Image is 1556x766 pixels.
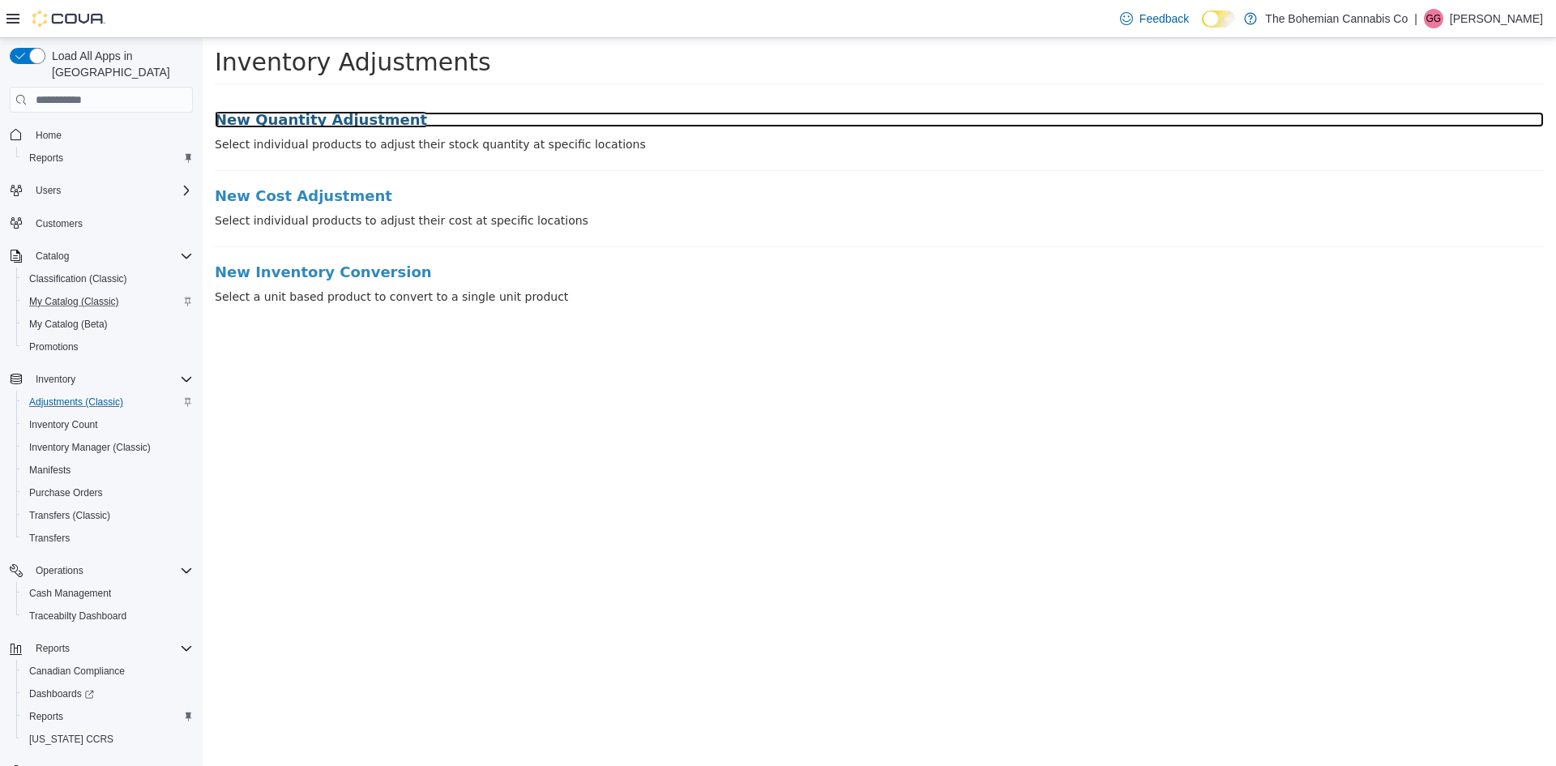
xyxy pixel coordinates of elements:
[23,415,193,434] span: Inventory Count
[16,267,199,290] button: Classification (Classic)
[29,152,63,165] span: Reports
[3,368,199,391] button: Inventory
[3,637,199,660] button: Reports
[29,687,94,700] span: Dashboards
[29,295,119,308] span: My Catalog (Classic)
[23,730,193,749] span: Washington CCRS
[23,438,157,457] a: Inventory Manager (Classic)
[36,564,83,577] span: Operations
[16,459,199,481] button: Manifests
[29,124,193,144] span: Home
[29,340,79,353] span: Promotions
[23,292,193,311] span: My Catalog (Classic)
[29,370,82,389] button: Inventory
[16,313,199,336] button: My Catalog (Beta)
[29,214,89,233] a: Customers
[29,486,103,499] span: Purchase Orders
[23,584,118,603] a: Cash Management
[23,269,134,289] a: Classification (Classic)
[23,483,109,503] a: Purchase Orders
[1424,9,1443,28] div: Givar Gilani
[29,733,113,746] span: [US_STATE] CCRS
[23,528,193,548] span: Transfers
[16,436,199,459] button: Inventory Manager (Classic)
[23,315,114,334] a: My Catalog (Beta)
[1114,2,1195,35] a: Feedback
[23,661,131,681] a: Canadian Compliance
[23,148,70,168] a: Reports
[29,181,67,200] button: Users
[23,584,193,603] span: Cash Management
[23,337,85,357] a: Promotions
[12,250,1341,267] p: Select a unit based product to convert to a single unit product
[23,392,130,412] a: Adjustments (Classic)
[16,391,199,413] button: Adjustments (Classic)
[12,98,1341,115] p: Select individual products to adjust their stock quantity at specific locations
[29,639,193,658] span: Reports
[23,315,193,334] span: My Catalog (Beta)
[12,174,1341,191] p: Select individual products to adjust their cost at specific locations
[29,561,90,580] button: Operations
[12,10,289,38] span: Inventory Adjustments
[16,705,199,728] button: Reports
[29,464,71,477] span: Manifests
[16,728,199,751] button: [US_STATE] CCRS
[29,710,63,723] span: Reports
[23,528,76,548] a: Transfers
[23,506,117,525] a: Transfers (Classic)
[12,226,1341,242] a: New Inventory Conversion
[1265,9,1408,28] p: The Bohemian Cannabis Co
[3,212,199,235] button: Customers
[29,441,151,454] span: Inventory Manager (Classic)
[16,147,199,169] button: Reports
[36,642,70,655] span: Reports
[23,483,193,503] span: Purchase Orders
[16,504,199,527] button: Transfers (Classic)
[1450,9,1543,28] p: [PERSON_NAME]
[16,683,199,705] a: Dashboards
[29,126,68,145] a: Home
[16,336,199,358] button: Promotions
[23,606,193,626] span: Traceabilty Dashboard
[36,129,62,142] span: Home
[29,246,193,266] span: Catalog
[23,415,105,434] a: Inventory Count
[1139,11,1189,27] span: Feedback
[3,559,199,582] button: Operations
[36,373,75,386] span: Inventory
[3,179,199,202] button: Users
[36,250,69,263] span: Catalog
[1426,9,1442,28] span: GG
[16,290,199,313] button: My Catalog (Classic)
[36,184,61,197] span: Users
[29,318,108,331] span: My Catalog (Beta)
[29,181,193,200] span: Users
[23,707,193,726] span: Reports
[23,460,77,480] a: Manifests
[1414,9,1417,28] p: |
[29,370,193,389] span: Inventory
[29,532,70,545] span: Transfers
[23,506,193,525] span: Transfers (Classic)
[16,413,199,436] button: Inventory Count
[23,337,193,357] span: Promotions
[23,730,120,749] a: [US_STATE] CCRS
[1202,11,1236,28] input: Dark Mode
[29,665,125,678] span: Canadian Compliance
[36,217,83,230] span: Customers
[16,582,199,605] button: Cash Management
[23,606,133,626] a: Traceabilty Dashboard
[29,561,193,580] span: Operations
[29,396,123,409] span: Adjustments (Classic)
[16,605,199,627] button: Traceabilty Dashboard
[45,48,193,80] span: Load All Apps in [GEOGRAPHIC_DATA]
[12,150,1341,166] a: New Cost Adjustment
[16,660,199,683] button: Canadian Compliance
[29,272,127,285] span: Classification (Classic)
[29,610,126,623] span: Traceabilty Dashboard
[23,269,193,289] span: Classification (Classic)
[16,527,199,550] button: Transfers
[29,418,98,431] span: Inventory Count
[23,707,70,726] a: Reports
